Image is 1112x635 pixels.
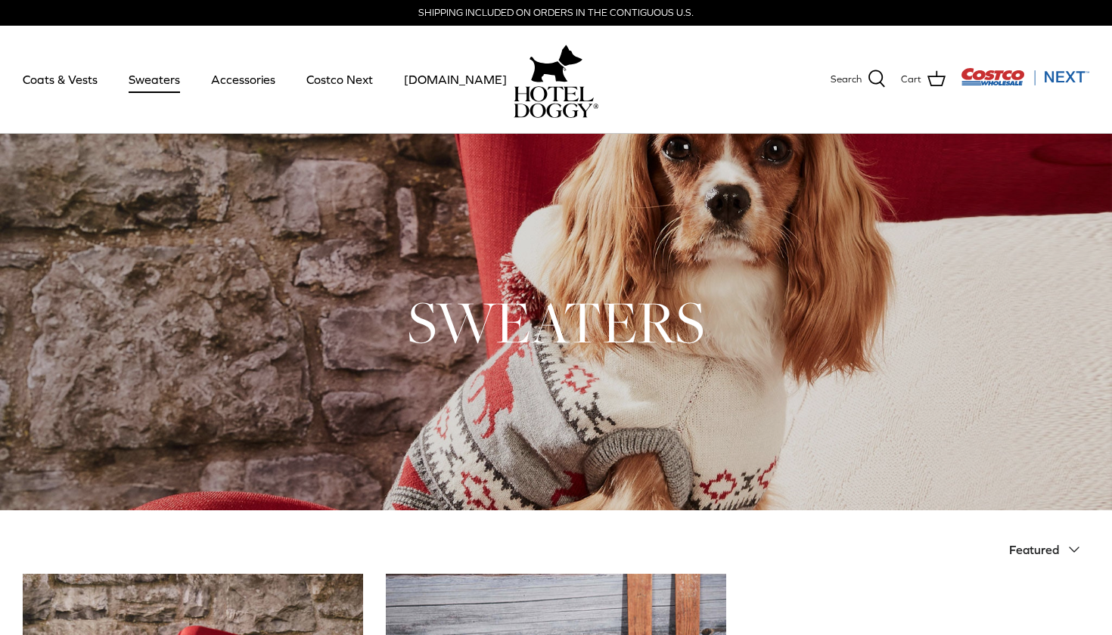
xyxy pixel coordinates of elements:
a: Search [831,70,886,89]
button: Featured [1009,533,1089,566]
a: Sweaters [115,54,194,105]
h1: SWEATERS [23,285,1089,359]
a: Coats & Vests [9,54,111,105]
span: Search [831,72,862,88]
a: hoteldoggy.com hoteldoggycom [514,41,598,118]
img: Costco Next [961,67,1089,86]
a: Cart [901,70,946,89]
a: Costco Next [293,54,387,105]
img: hoteldoggycom [514,86,598,118]
a: Accessories [197,54,289,105]
a: Visit Costco Next [961,77,1089,88]
a: [DOMAIN_NAME] [390,54,520,105]
img: hoteldoggy.com [530,41,582,86]
span: Featured [1009,543,1059,556]
span: Cart [901,72,921,88]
